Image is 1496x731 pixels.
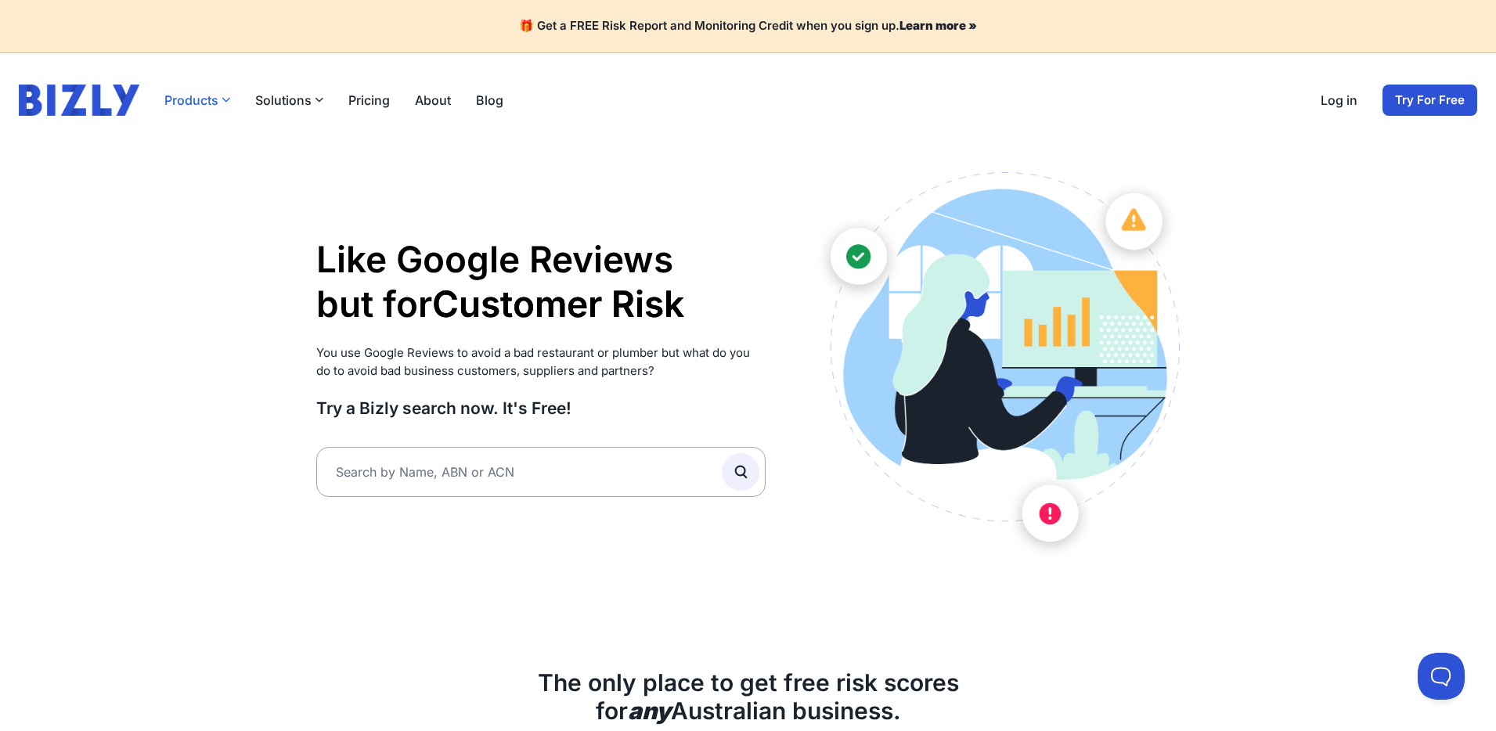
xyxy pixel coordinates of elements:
a: Log in [1321,91,1357,110]
a: Learn more » [899,18,977,33]
h1: Like Google Reviews but for [316,237,766,327]
iframe: Toggle Customer Support [1418,653,1465,700]
a: About [415,91,451,110]
h4: 🎁 Get a FREE Risk Report and Monitoring Credit when you sign up. [19,19,1477,34]
b: any [628,697,671,725]
button: Solutions [255,91,323,110]
p: You use Google Reviews to avoid a bad restaurant or plumber but what do you do to avoid bad busin... [316,344,766,380]
button: Products [164,91,230,110]
li: Supplier Risk [432,327,684,373]
h2: The only place to get free risk scores for Australian business. [316,668,1181,725]
h3: Try a Bizly search now. It's Free! [316,398,766,419]
a: Try For Free [1382,85,1477,116]
a: Blog [476,91,503,110]
a: Pricing [348,91,390,110]
input: Search by Name, ABN or ACN [316,447,766,497]
li: Customer Risk [432,282,684,327]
